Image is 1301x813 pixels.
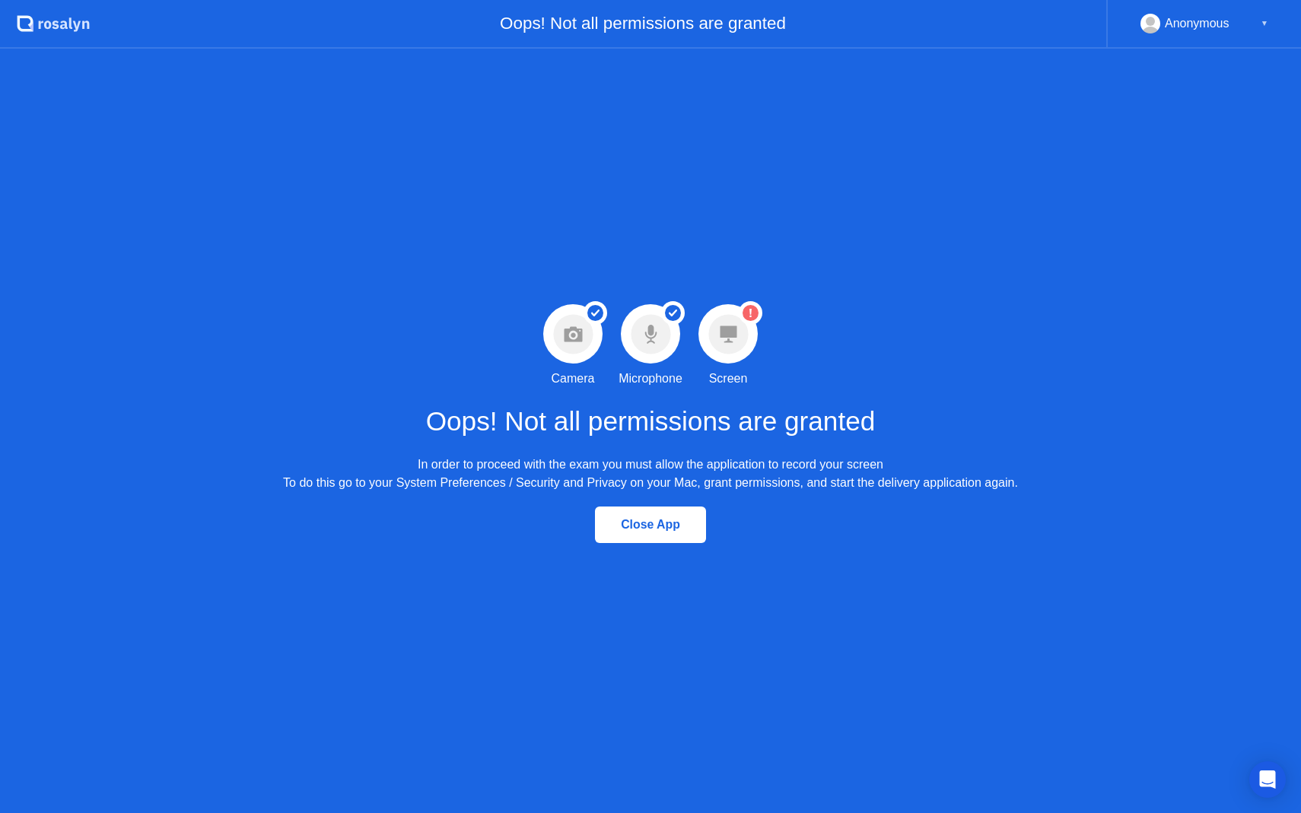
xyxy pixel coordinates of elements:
[552,370,595,388] div: Camera
[426,402,876,442] h1: Oops! Not all permissions are granted
[1165,14,1229,33] div: Anonymous
[1249,761,1286,798] div: Open Intercom Messenger
[283,456,1018,492] div: In order to proceed with the exam you must allow the application to record your screen To do this...
[619,370,682,388] div: Microphone
[709,370,748,388] div: Screen
[600,518,701,532] div: Close App
[1261,14,1268,33] div: ▼
[595,507,706,543] button: Close App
